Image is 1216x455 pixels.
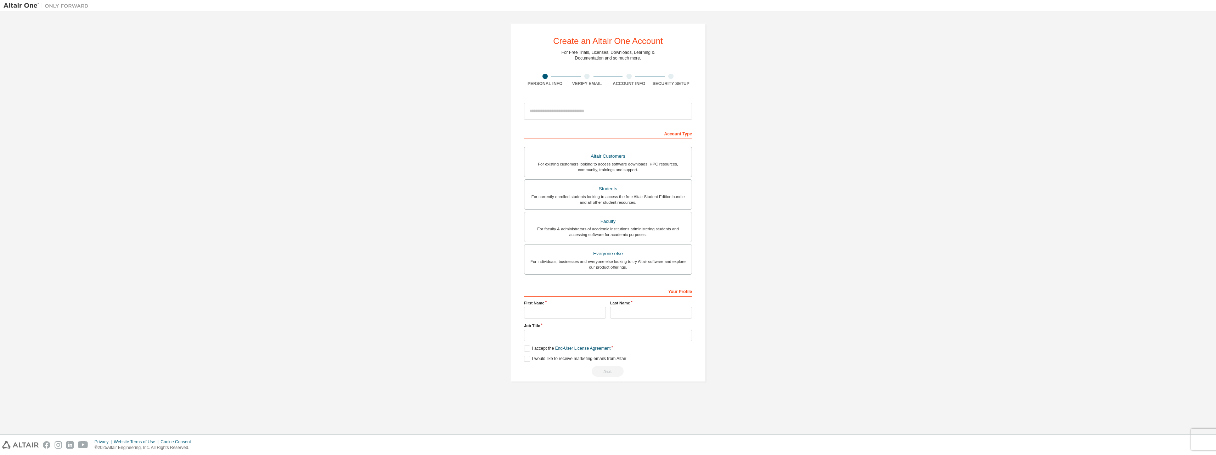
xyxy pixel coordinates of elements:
[161,439,195,445] div: Cookie Consent
[524,323,692,328] label: Job Title
[78,441,88,449] img: youtube.svg
[650,81,692,86] div: Security Setup
[524,285,692,297] div: Your Profile
[524,128,692,139] div: Account Type
[529,184,687,194] div: Students
[4,2,92,9] img: Altair One
[529,217,687,226] div: Faculty
[529,151,687,161] div: Altair Customers
[529,226,687,237] div: For faculty & administrators of academic institutions administering students and accessing softwa...
[529,259,687,270] div: For individuals, businesses and everyone else looking to try Altair software and explore our prod...
[529,249,687,259] div: Everyone else
[566,81,608,86] div: Verify Email
[43,441,50,449] img: facebook.svg
[610,300,692,306] label: Last Name
[562,50,655,61] div: For Free Trials, Licenses, Downloads, Learning & Documentation and so much more.
[524,81,566,86] div: Personal Info
[524,366,692,377] div: Read and acccept EULA to continue
[555,346,611,351] a: End-User License Agreement
[608,81,650,86] div: Account Info
[529,194,687,205] div: For currently enrolled students looking to access the free Altair Student Edition bundle and all ...
[553,37,663,45] div: Create an Altair One Account
[114,439,161,445] div: Website Terms of Use
[2,441,39,449] img: altair_logo.svg
[529,161,687,173] div: For existing customers looking to access software downloads, HPC resources, community, trainings ...
[95,439,114,445] div: Privacy
[524,300,606,306] label: First Name
[524,356,626,362] label: I would like to receive marketing emails from Altair
[66,441,74,449] img: linkedin.svg
[524,346,610,352] label: I accept the
[55,441,62,449] img: instagram.svg
[95,445,195,451] p: © 2025 Altair Engineering, Inc. All Rights Reserved.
